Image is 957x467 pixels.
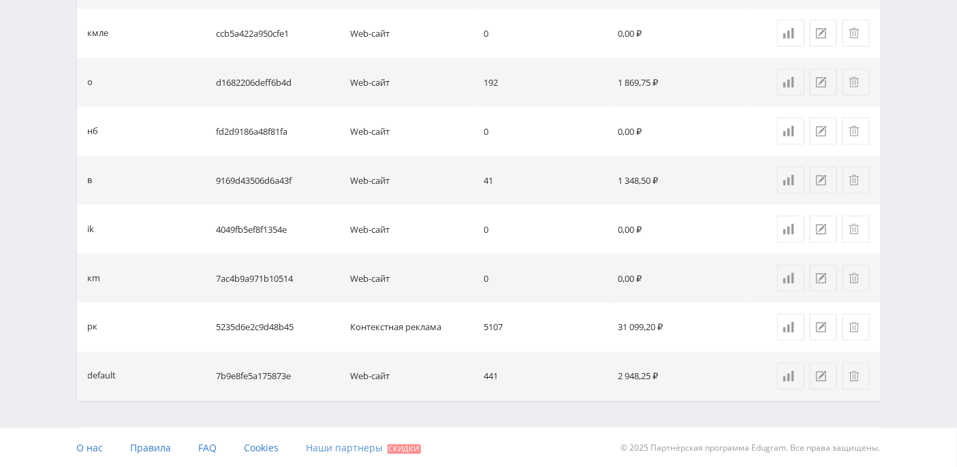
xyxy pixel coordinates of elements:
div: кm [88,271,101,287]
div: нб [88,124,99,140]
td: Web-сайт [345,58,479,107]
button: Удалить [843,69,870,96]
span: Наши партнеры [307,442,383,455]
button: Редактировать [810,118,837,145]
td: 0 [478,205,612,254]
td: Web-сайт [345,107,479,156]
button: Редактировать [810,69,837,96]
td: 0,00 ₽ [612,9,747,58]
td: 5235d6e2c9d48b45 [210,303,345,352]
span: Cookies [245,442,279,455]
td: d1682206deff6b4d [210,58,345,107]
td: 2 948,25 ₽ [612,352,747,401]
td: 0,00 ₽ [612,254,747,303]
button: Редактировать [810,363,837,390]
td: 5107 [478,303,612,352]
td: 0 [478,9,612,58]
a: Статистика [777,363,804,390]
button: Редактировать [810,314,837,341]
span: FAQ [199,442,217,455]
td: 31 099,20 ₽ [612,303,747,352]
button: Удалить [843,363,870,390]
td: Web-сайт [345,254,479,303]
button: Удалить [843,20,870,47]
td: ccb5a422a950cfe1 [210,9,345,58]
td: 1 348,50 ₽ [612,156,747,205]
button: Удалить [843,167,870,194]
td: fd2d9186a48f81fa [210,107,345,156]
div: default [88,369,116,385]
button: Редактировать [810,265,837,292]
td: 9169d43506d6a43f [210,156,345,205]
td: 0 [478,254,612,303]
button: Редактировать [810,20,837,47]
td: 0 [478,107,612,156]
button: Удалить [843,314,870,341]
div: в [88,173,93,189]
td: 4049fb5ef8f1354e [210,205,345,254]
span: Скидки [388,445,421,454]
a: Статистика [777,314,804,341]
button: Редактировать [810,216,837,243]
span: О нас [77,442,104,455]
td: Web-сайт [345,205,479,254]
div: кмле [88,26,109,42]
button: Удалить [843,118,870,145]
a: Статистика [777,118,804,145]
td: Web-сайт [345,156,479,205]
div: ik [88,222,95,238]
td: Контекстная реклама [345,303,479,352]
td: Web-сайт [345,352,479,401]
button: Редактировать [810,167,837,194]
a: Статистика [777,167,804,194]
button: Удалить [843,216,870,243]
td: 41 [478,156,612,205]
td: 0,00 ₽ [612,107,747,156]
span: Правила [131,442,172,455]
div: рк [88,320,98,336]
td: Web-сайт [345,9,479,58]
button: Удалить [843,265,870,292]
td: 441 [478,352,612,401]
td: 1 869,75 ₽ [612,58,747,107]
a: Статистика [777,265,804,292]
td: 192 [478,58,612,107]
a: Статистика [777,69,804,96]
td: 0,00 ₽ [612,205,747,254]
div: о [88,75,93,91]
a: Статистика [777,216,804,243]
a: Статистика [777,20,804,47]
td: 7b9e8fe5a175873e [210,352,345,401]
td: 7ac4b9a971b10514 [210,254,345,303]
